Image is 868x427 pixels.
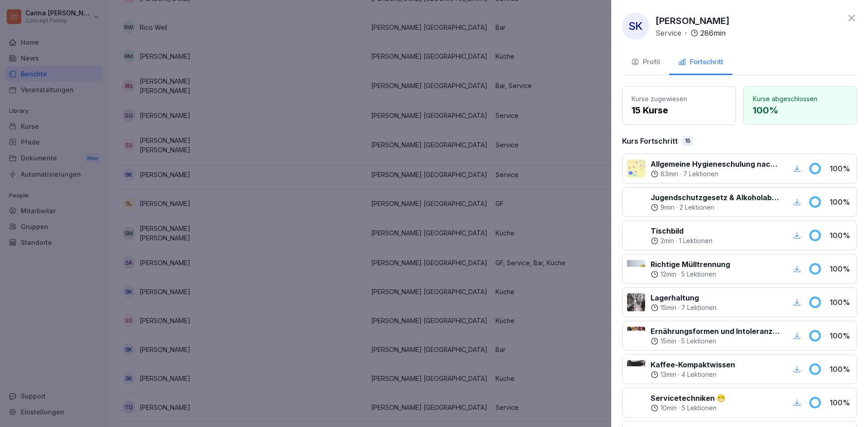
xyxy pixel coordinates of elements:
div: · [651,203,780,212]
p: 1 Lektionen [679,236,712,245]
p: Kurse abgeschlossen [753,94,848,103]
p: 83 min [660,169,678,178]
p: Tischbild [651,225,712,236]
p: Richtige Mülltrennung [651,259,730,270]
p: 10 min [660,404,677,413]
button: Fortschritt [669,51,732,75]
div: · [651,337,780,346]
p: 100 % [830,197,852,207]
p: 100 % [830,397,852,408]
div: · [651,169,780,178]
p: 100 % [830,163,852,174]
p: Servicetechniken 😁 [651,393,726,404]
div: · [651,270,730,279]
p: 5 Lektionen [682,404,717,413]
p: Ernährungsformen und Intoleranzen verstehen [651,326,780,337]
p: 15 min [660,303,676,312]
p: 15 Kurse [632,103,726,117]
div: · [651,370,735,379]
p: 4 Lektionen [681,370,717,379]
p: 100 % [830,330,852,341]
p: Jugendschutzgesetz & Alkoholabgabe in der Gastronomie 🧒🏽 [651,192,780,203]
p: 286 min [700,28,726,38]
p: Kurs Fortschritt [622,136,678,146]
p: 5 Lektionen [681,270,716,279]
p: 13 min [660,370,676,379]
p: 100 % [830,297,852,308]
p: 100 % [830,263,852,274]
p: 9 min [660,203,675,212]
div: SK [622,13,649,40]
p: 12 min [660,270,676,279]
p: [PERSON_NAME] [656,14,730,28]
div: · [651,404,726,413]
p: 2 Lektionen [679,203,714,212]
div: Profil [631,57,660,67]
p: 100 % [830,230,852,241]
p: Service [656,28,681,38]
p: Kaffee-Kompaktwissen [651,359,735,370]
div: Fortschritt [678,57,723,67]
p: Kurse zugewiesen [632,94,726,103]
p: 5 Lektionen [681,337,716,346]
div: · [651,303,717,312]
p: 7 Lektionen [681,303,717,312]
p: 2 min [660,236,674,245]
p: 100 % [753,103,848,117]
p: 7 Lektionen [683,169,718,178]
p: 15 min [660,337,676,346]
div: · [651,236,712,245]
div: 15 [682,136,693,146]
div: · [656,28,726,38]
p: Lagerhaltung [651,292,717,303]
button: Profil [622,51,669,75]
p: 100 % [830,364,852,375]
p: Allgemeine Hygieneschulung nach LMHV §4 & gemäß §43 IFSG [651,159,780,169]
